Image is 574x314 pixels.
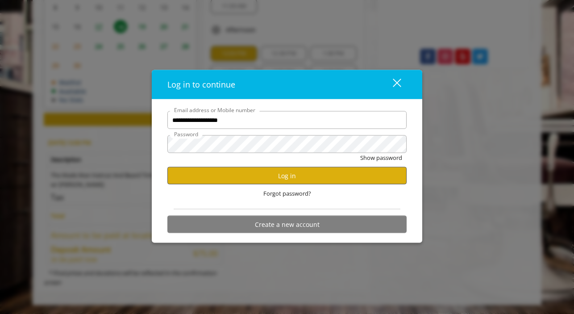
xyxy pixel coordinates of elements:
button: close dialog [376,75,407,94]
span: Forgot password? [263,189,311,198]
div: close dialog [383,78,400,91]
label: Password [170,130,203,138]
button: Create a new account [167,216,407,233]
input: Password [167,135,407,153]
button: Log in [167,167,407,184]
label: Email address or Mobile number [170,106,260,114]
button: Show password [360,153,402,163]
span: Log in to continue [167,79,235,90]
input: Email address or Mobile number [167,111,407,129]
